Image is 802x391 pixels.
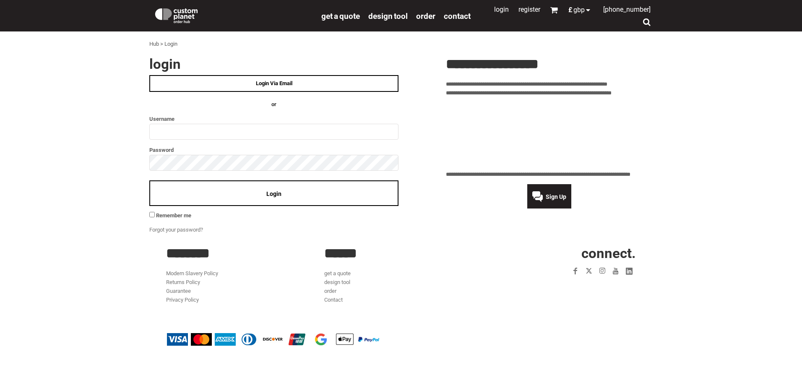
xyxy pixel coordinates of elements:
[286,333,307,346] img: China UnionPay
[324,270,351,276] a: get a quote
[149,41,159,47] a: Hub
[156,212,191,219] span: Remember me
[368,11,408,21] a: design tool
[444,11,471,21] a: Contact
[321,11,360,21] a: get a quote
[191,333,212,346] img: Mastercard
[215,333,236,346] img: American Express
[568,7,573,13] span: £
[166,270,218,276] a: Modern Slavery Policy
[324,297,343,303] a: Contact
[266,190,281,197] span: Login
[310,333,331,346] img: Google Pay
[358,337,379,342] img: PayPal
[518,5,540,13] a: Register
[324,279,350,285] a: design tool
[573,7,585,13] span: GBP
[520,283,636,293] iframe: Customer reviews powered by Trustpilot
[239,333,260,346] img: Diners Club
[324,288,336,294] a: order
[149,227,203,233] a: Forgot your password?
[149,212,155,217] input: Remember me
[149,57,398,71] h2: Login
[494,5,509,13] a: Login
[263,333,284,346] img: Discover
[256,80,292,86] span: Login Via Email
[334,333,355,346] img: Apple Pay
[166,297,199,303] a: Privacy Policy
[149,114,398,124] label: Username
[164,40,177,49] div: Login
[446,102,653,165] iframe: Customer reviews powered by Trustpilot
[149,100,398,109] h4: OR
[166,288,191,294] a: Guarantee
[603,5,651,13] span: [PHONE_NUMBER]
[149,145,398,155] label: Password
[546,193,566,200] span: Sign Up
[167,333,188,346] img: Visa
[154,6,199,23] img: Custom Planet
[149,75,398,92] a: Login Via Email
[166,279,200,285] a: Returns Policy
[416,11,435,21] a: order
[483,246,636,260] h2: CONNECT.
[160,40,163,49] div: >
[149,2,317,27] a: Custom Planet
